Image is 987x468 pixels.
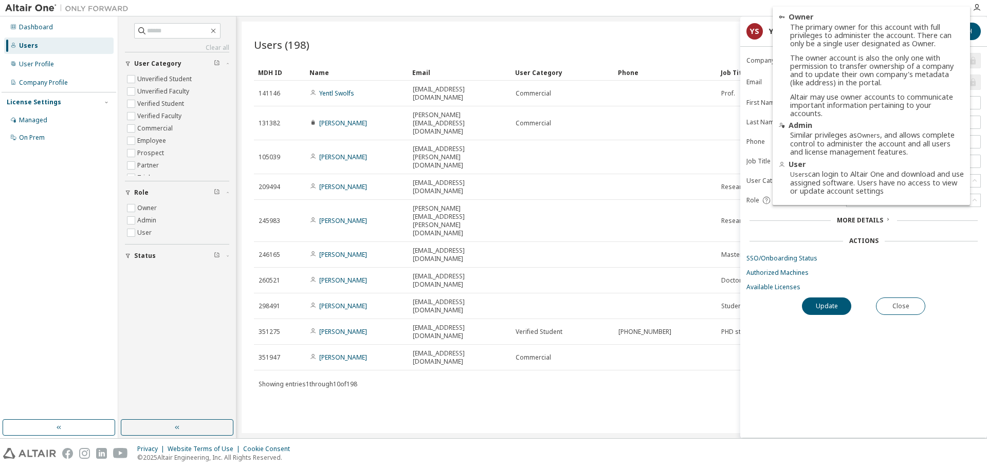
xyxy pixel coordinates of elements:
[837,216,883,224] span: More Details
[516,89,551,98] span: Commercial
[746,177,840,185] label: User Category
[746,269,981,277] a: Authorized Machines
[137,135,168,147] label: Employee
[746,23,763,40] div: YS
[137,98,186,110] label: Verified Student
[319,327,367,336] a: [PERSON_NAME]
[319,276,367,285] a: [PERSON_NAME]
[309,64,404,81] div: Name
[19,116,47,124] div: Managed
[259,119,280,127] span: 131382
[134,252,156,260] span: Status
[319,182,367,191] a: [PERSON_NAME]
[413,111,506,136] span: [PERSON_NAME][EMAIL_ADDRESS][DOMAIN_NAME]
[214,189,220,197] span: Clear filter
[125,245,229,267] button: Status
[790,131,964,156] div: Similar privileges as , and allows complete control to administer the account and all users and l...
[746,196,759,204] span: Role
[413,298,506,314] span: [EMAIL_ADDRESS][DOMAIN_NAME]
[746,99,840,107] label: First Name
[7,98,61,106] div: License Settings
[259,89,280,98] span: 141146
[721,217,755,225] span: Researcher
[137,110,184,122] label: Verified Faculty
[259,217,280,225] span: 245983
[618,328,671,336] span: [PHONE_NUMBER]
[721,89,735,98] span: Prof.
[137,445,168,453] div: Privacy
[413,179,506,195] span: [EMAIL_ADDRESS][DOMAIN_NAME]
[413,272,506,289] span: [EMAIL_ADDRESS][DOMAIN_NAME]
[113,448,128,459] img: youtube.svg
[134,189,149,197] span: Role
[319,250,367,259] a: [PERSON_NAME]
[721,183,755,191] span: Researcher
[137,73,194,85] label: Unverified Student
[413,85,506,102] span: [EMAIL_ADDRESS][DOMAIN_NAME]
[259,380,357,388] span: Showing entries 1 through 10 of 198
[19,60,54,68] div: User Profile
[243,445,296,453] div: Cookie Consent
[259,276,280,285] span: 260521
[319,302,367,310] a: [PERSON_NAME]
[214,60,220,68] span: Clear filter
[319,353,367,362] a: [PERSON_NAME]
[721,251,766,259] span: Master Student
[259,353,280,362] span: 351947
[259,302,280,310] span: 298491
[137,85,191,98] label: Unverified Faculty
[137,453,296,462] p: © 2025 Altair Engineering, Inc. All Rights Reserved.
[5,3,134,13] img: Altair One
[19,23,53,31] div: Dashboard
[134,60,181,68] span: User Category
[802,297,851,315] button: Update
[413,247,506,263] span: [EMAIL_ADDRESS][DOMAIN_NAME]
[258,64,301,81] div: MDH ID
[319,119,367,127] a: [PERSON_NAME]
[515,64,610,81] div: User Category
[19,42,38,50] div: Users
[259,251,280,259] span: 246165
[746,157,840,165] label: Job Title
[746,57,840,65] label: Company
[137,122,175,135] label: Commercial
[849,237,879,245] div: Actions
[516,119,551,127] span: Commercial
[137,202,159,214] label: Owner
[721,64,815,81] div: Job Title
[779,13,964,21] div: Owner
[254,38,309,52] span: Users (198)
[137,214,158,227] label: Admin
[857,131,880,140] em: Owners
[125,52,229,75] button: User Category
[516,328,562,336] span: Verified Student
[746,138,840,146] label: Phone
[137,147,166,159] label: Prospect
[137,227,154,239] label: User
[137,159,161,172] label: Partner
[319,89,354,98] a: Yentl Swolfs
[721,276,771,285] span: Doctoral Student
[259,328,280,336] span: 351275
[876,297,925,315] button: Close
[516,353,551,362] span: Commercial
[746,118,840,126] label: Last Name
[259,153,280,161] span: 105039
[259,183,280,191] span: 209494
[746,254,981,263] a: SSO/Onboarding Status
[125,44,229,52] a: Clear all
[746,283,981,291] a: Available Licenses
[618,64,712,81] div: Phone
[412,64,507,81] div: Email
[413,349,506,366] span: [EMAIL_ADDRESS][DOMAIN_NAME]
[3,448,56,459] img: altair_logo.svg
[214,252,220,260] span: Clear filter
[79,448,90,459] img: instagram.svg
[721,328,758,336] span: PHD student
[125,181,229,204] button: Role
[790,170,964,195] div: can login to Altair One and download and use assigned software. Users have no access to view or u...
[790,170,808,179] em: Users
[19,134,45,142] div: On Prem
[62,448,73,459] img: facebook.svg
[746,78,840,86] label: Email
